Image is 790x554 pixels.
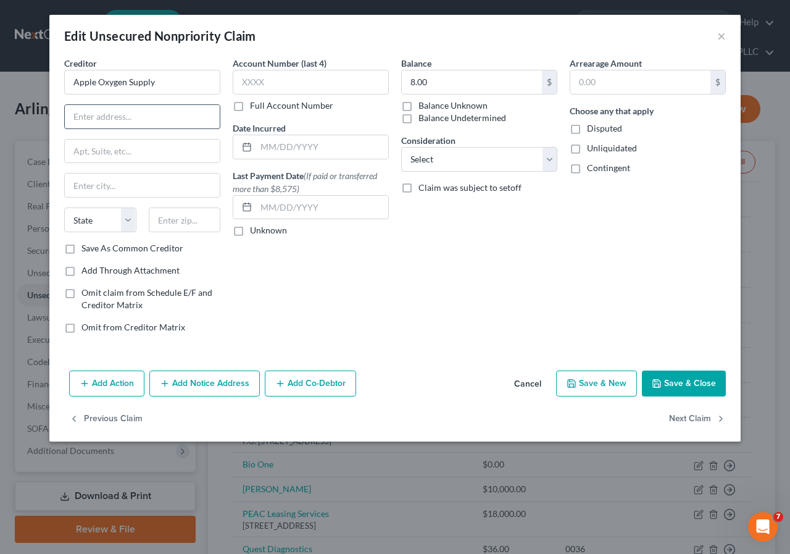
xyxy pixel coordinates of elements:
span: Contingent [587,162,630,173]
label: Add Through Attachment [81,264,180,277]
label: Save As Common Creditor [81,242,183,254]
span: Omit from Creditor Matrix [81,322,185,332]
span: Disputed [587,123,622,133]
label: Balance Undetermined [418,112,506,124]
span: Creditor [64,58,97,69]
span: Unliquidated [587,143,637,153]
input: Apt, Suite, etc... [65,140,220,163]
label: Last Payment Date [233,169,389,195]
span: Claim was subject to setoff [418,182,522,193]
span: 7 [773,512,783,522]
label: Arrearage Amount [570,57,642,70]
button: × [717,28,726,43]
span: (If paid or transferred more than $8,575) [233,170,377,194]
div: $ [542,70,557,94]
label: Consideration [401,134,455,147]
input: 0.00 [570,70,710,94]
button: Cancel [504,372,551,397]
span: Omit claim from Schedule E/F and Creditor Matrix [81,287,212,310]
input: MM/DD/YYYY [256,135,388,159]
input: Search creditor by name... [64,70,220,94]
input: MM/DD/YYYY [256,196,388,219]
button: Next Claim [669,406,726,432]
button: Add Co-Debtor [265,371,356,397]
input: 0.00 [402,70,542,94]
label: Choose any that apply [570,104,654,117]
input: Enter city... [65,174,220,197]
button: Previous Claim [69,406,143,432]
button: Add Action [69,371,144,397]
label: Full Account Number [250,99,333,112]
button: Save & New [556,371,637,397]
label: Balance [401,57,431,70]
input: Enter zip... [149,208,221,232]
label: Unknown [250,224,287,237]
input: XXXX [233,70,389,94]
label: Date Incurred [233,122,286,135]
button: Save & Close [642,371,726,397]
iframe: Intercom live chat [748,512,778,542]
div: Edit Unsecured Nonpriority Claim [64,27,256,44]
input: Enter address... [65,105,220,128]
label: Balance Unknown [418,99,488,112]
div: $ [710,70,725,94]
label: Account Number (last 4) [233,57,326,70]
button: Add Notice Address [149,371,260,397]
